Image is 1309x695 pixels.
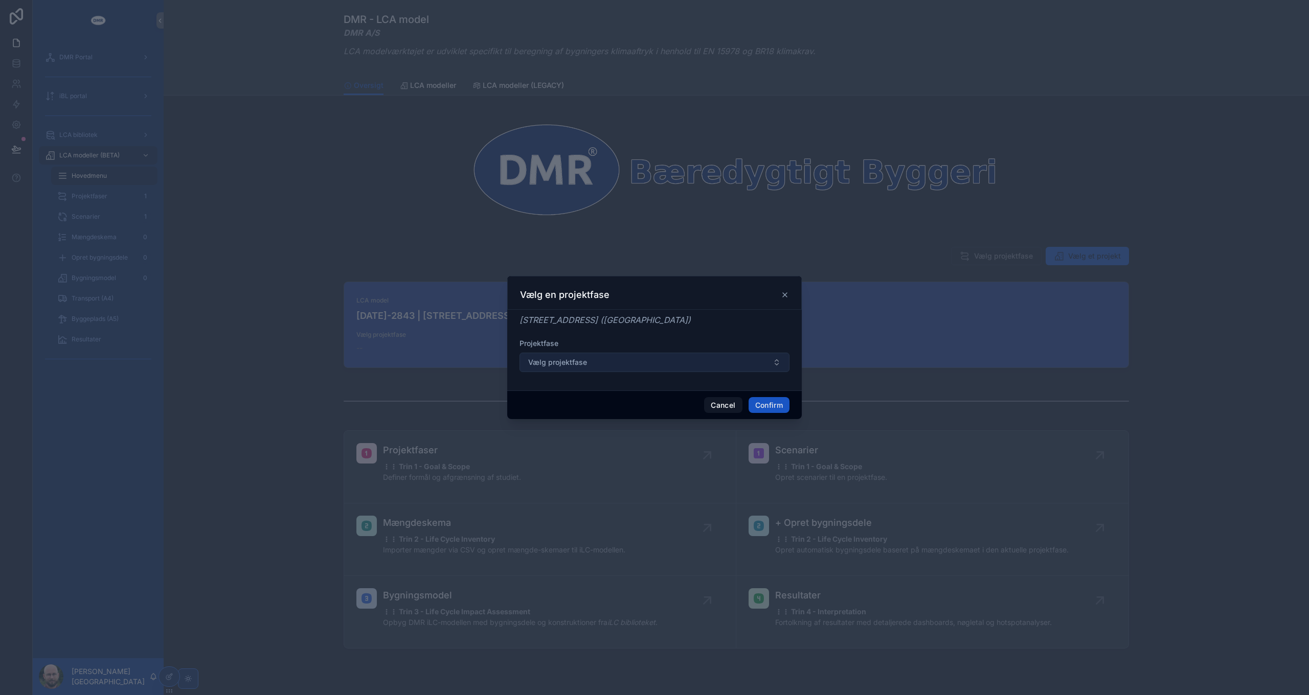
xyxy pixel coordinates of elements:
span: Vælg projektfase [528,357,587,367]
em: [STREET_ADDRESS] ([GEOGRAPHIC_DATA]) [520,315,691,325]
button: Confirm [749,397,789,413]
button: Cancel [704,397,742,413]
span: Projektfase [520,339,558,347]
button: Select Button [520,353,789,372]
h3: Vælg en projektfase [520,289,610,301]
